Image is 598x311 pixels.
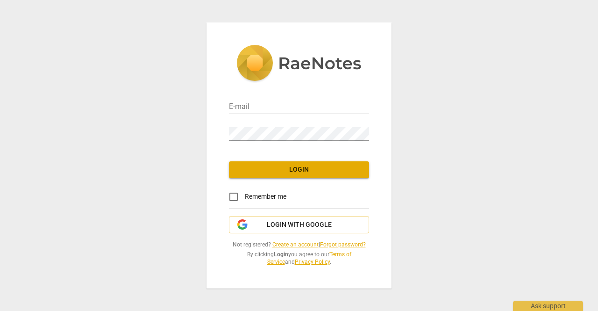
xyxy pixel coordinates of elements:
[267,251,351,266] a: Terms of Service
[236,45,362,83] img: 5ac2273c67554f335776073100b6d88f.svg
[272,241,319,248] a: Create an account
[229,251,369,266] span: By clicking you agree to our and .
[513,301,583,311] div: Ask support
[267,220,332,230] span: Login with Google
[229,216,369,234] button: Login with Google
[229,161,369,178] button: Login
[236,165,362,174] span: Login
[295,259,330,265] a: Privacy Policy
[274,251,288,258] b: Login
[245,192,286,202] span: Remember me
[320,241,366,248] a: Forgot password?
[229,241,369,249] span: Not registered? |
